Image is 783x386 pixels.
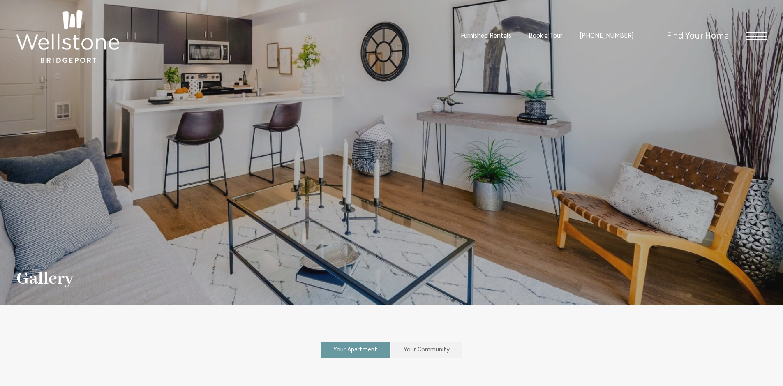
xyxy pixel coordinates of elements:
[404,347,450,353] span: Your Community
[391,342,462,358] a: Your Community
[333,347,377,353] span: Your Apartment
[580,33,633,39] a: Call Us at (253) 642-8681
[529,33,562,39] a: Book a Tour
[461,33,511,39] a: Furnished Rentals
[16,10,119,63] img: Wellstone
[667,32,729,41] a: Find Your Home
[16,270,73,288] h1: Gallery
[321,342,390,358] a: Your Apartment
[580,33,633,39] span: [PHONE_NUMBER]
[746,32,767,40] button: Open Menu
